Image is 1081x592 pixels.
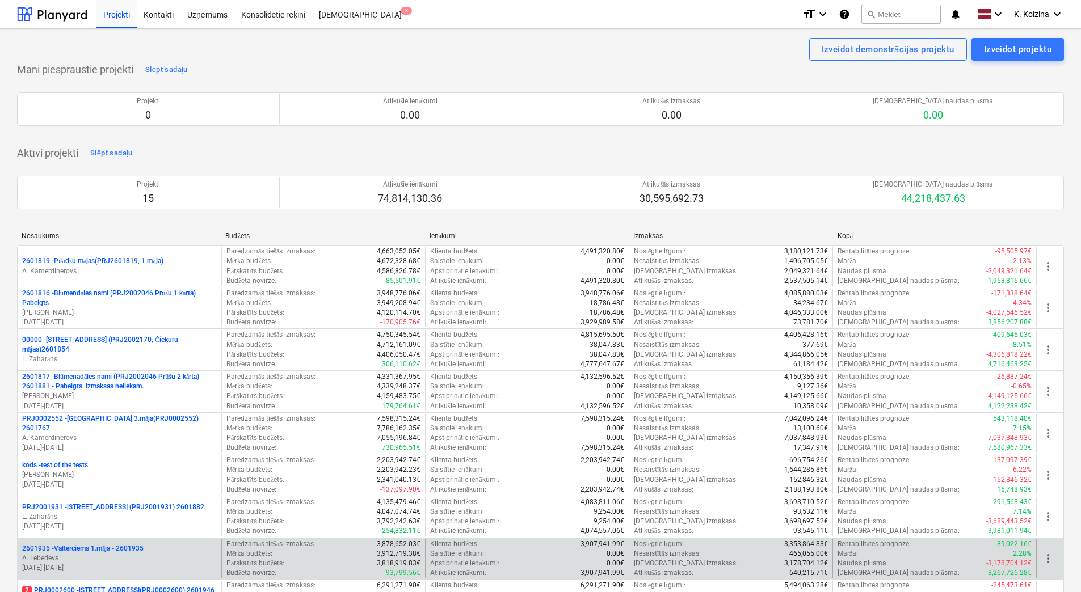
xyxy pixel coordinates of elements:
i: Zināšanu pamats [839,7,850,21]
p: 4,672,328.68€ [377,256,420,266]
p: Atlikušās izmaksas [642,96,700,106]
p: Mērķa budžets : [226,465,272,475]
p: Klienta budžets : [430,455,479,465]
p: 7,580,967.33€ [988,443,1032,453]
i: keyboard_arrow_down [816,7,830,21]
p: Paredzamās tiešās izmaksas : [226,455,316,465]
p: Paredzamās tiešās izmaksas : [226,497,316,507]
p: 0.00€ [607,424,624,433]
p: 73,781.70€ [793,318,828,327]
span: 3 [401,7,412,15]
p: 1,644,285.86€ [784,465,828,475]
div: Slēpt sadaļu [145,64,188,77]
p: 291,568.43€ [993,497,1032,507]
p: 4,491,320.80€ [581,276,624,286]
p: Saistītie ienākumi : [430,424,486,433]
p: 730,965.51€ [382,443,420,453]
p: A. Kamerdinerovs [22,433,217,443]
p: Noslēgtie līgumi : [634,289,685,298]
p: Atlikušās izmaksas : [634,360,693,369]
p: 4,663,052.05€ [377,247,420,256]
p: PRJ2001931 - [STREET_ADDRESS] (PRJ2001931) 2601882 [22,502,204,512]
p: Nesaistītās izmaksas : [634,256,701,266]
p: Saistītie ienākumi : [430,382,486,391]
p: 4,344,866.05€ [784,350,828,360]
p: 4,150,356.39€ [784,372,828,382]
p: 0 [137,108,160,122]
p: Budžeta novirze : [226,401,276,411]
p: 2,203,942.74€ [581,455,624,465]
p: -6.22% [1011,465,1032,475]
i: keyboard_arrow_down [991,7,1005,21]
p: Apstiprinātie ienākumi : [430,308,499,318]
span: more_vert [1041,510,1055,523]
p: Nesaistītās izmaksas : [634,507,701,517]
p: Naudas plūsma : [838,391,888,401]
p: 85,501.91€ [386,276,420,286]
p: 13,100.60€ [793,424,828,433]
p: 1,406,705.05€ [784,256,828,266]
p: 30,595,692.73 [640,192,704,205]
span: more_vert [1041,260,1055,273]
div: kods -test of the tests[PERSON_NAME][DATE]-[DATE] [22,460,217,489]
p: Atlikušie ienākumi : [430,443,486,453]
p: 179,764.61€ [382,401,420,411]
p: Saistītie ienākumi : [430,507,486,517]
p: 00000 - [STREET_ADDRESS] (PRJ2002170, Čiekuru mājas)2601854 [22,335,217,354]
p: Klienta budžets : [430,497,479,507]
p: [DEMOGRAPHIC_DATA] izmaksas : [634,433,738,443]
p: 74,814,130.36 [378,192,442,205]
p: [DATE] - [DATE] [22,522,217,531]
p: 7,598,315.24€ [377,414,420,424]
p: Mērķa budžets : [226,340,272,350]
p: Atlikušās izmaksas : [634,276,693,286]
p: 4,750,345.54€ [377,330,420,340]
p: 2601817 - Blūmenadāles nami (PRJ2002046 Prūšu 2 kārta) 2601881 - Pabeigts. Izmaksas neliekam. [22,372,217,391]
p: Rentabilitātes prognoze : [838,330,911,340]
p: Rentabilitātes prognoze : [838,497,911,507]
p: 2,203,942.23€ [377,465,420,475]
p: 0.00€ [607,391,624,401]
p: 4,047,074.74€ [377,507,420,517]
p: 44,218,437.63 [873,192,993,205]
p: A. Kamerdinerovs [22,267,217,276]
p: 15,748.93€ [997,485,1032,494]
p: Pārskatīts budžets : [226,391,284,401]
p: Marža : [838,340,858,350]
p: 0.00€ [607,433,624,443]
p: Marža : [838,382,858,391]
p: Mērķa budžets : [226,382,272,391]
p: L. Zaharāns [22,354,217,364]
p: [DATE] - [DATE] [22,563,217,573]
p: [PERSON_NAME] [22,308,217,318]
p: 4,712,161.09€ [377,340,420,350]
p: 4,716,463.25€ [988,360,1032,369]
p: Marža : [838,256,858,266]
p: 1,953,815.66€ [988,276,1032,286]
div: PRJ2001931 -[STREET_ADDRESS] (PRJ2001931) 2601882L. Zaharāns[DATE]-[DATE] [22,502,217,531]
p: 3,698,710.52€ [784,497,828,507]
p: Saistītie ienākumi : [430,465,486,475]
p: 7.14% [1013,507,1032,517]
p: 10,358.09€ [793,401,828,411]
p: L. Zaharāns [22,512,217,522]
p: Atlikušie ienākumi : [430,485,486,494]
p: [DEMOGRAPHIC_DATA] izmaksas : [634,517,738,526]
p: Apstiprinātie ienākumi : [430,475,499,485]
p: 9,254.00€ [594,507,624,517]
p: Noslēgtie līgumi : [634,372,685,382]
p: Atlikušās izmaksas : [634,318,693,327]
span: more_vert [1041,384,1055,398]
p: 2,049,321.64€ [784,267,828,276]
p: 4,149,125.66€ [784,391,828,401]
p: 4,046,333.00€ [784,308,828,318]
p: [DEMOGRAPHIC_DATA] izmaksas : [634,475,738,485]
div: Ienākumi [430,232,624,240]
p: 4,085,880.03€ [784,289,828,298]
p: Naudas plūsma : [838,350,888,360]
p: Rentabilitātes prognoze : [838,414,911,424]
p: 2601816 - Blūmendāles nami (PRJ2002046 Prūšu 1 kārta) Pabeigts [22,289,217,308]
p: Atlikušie ienākumi : [430,360,486,369]
p: Budžeta novirze : [226,318,276,327]
p: 4,815,695.50€ [581,330,624,340]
